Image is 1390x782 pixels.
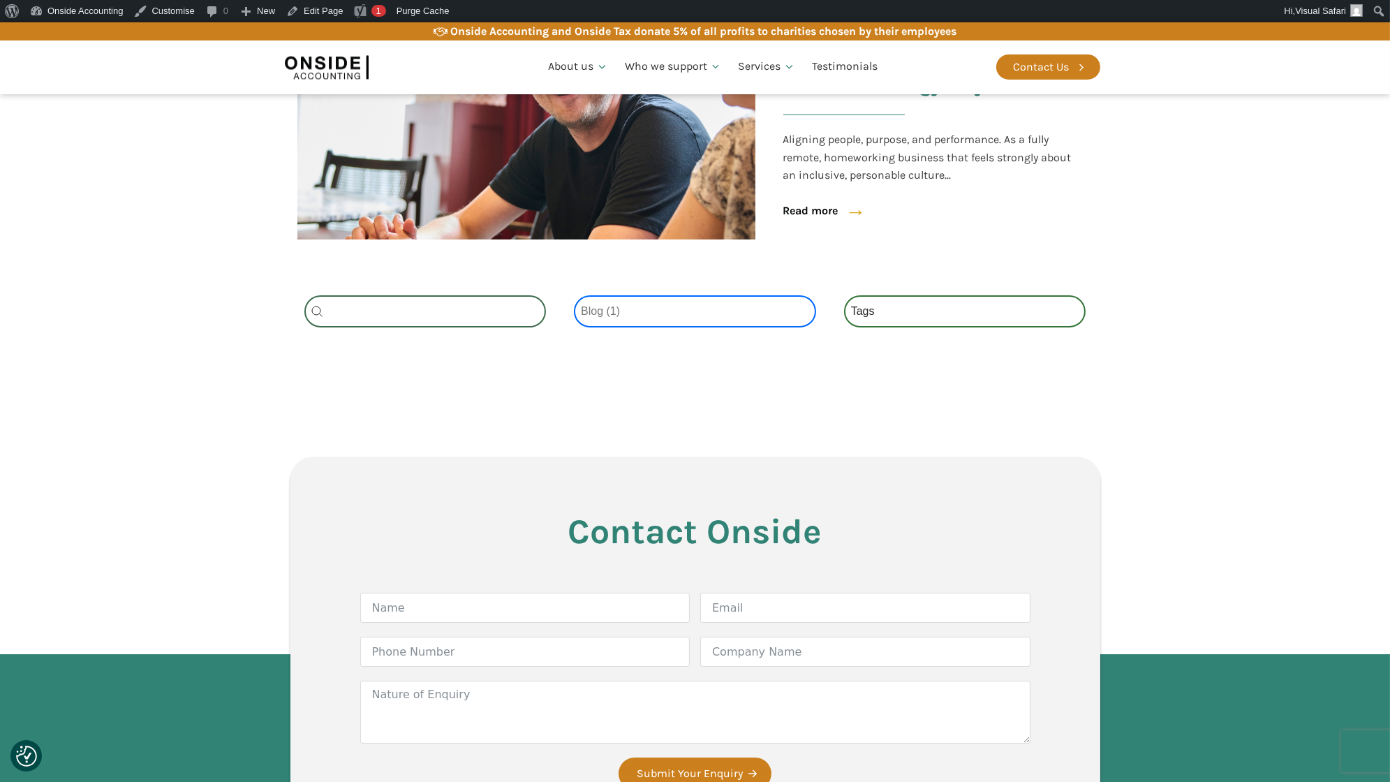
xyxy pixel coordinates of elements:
[451,22,957,40] div: Onside Accounting and Onside Tax donate 5% of all profits to charities chosen by their employees
[616,43,730,91] a: Who we support
[700,593,1030,623] input: Email
[783,202,838,220] a: Read more
[804,43,886,91] a: Testimonials
[285,51,369,83] img: Onside Accounting
[783,131,1079,184] span: Aligning people, purpose, and performance. As a fully remote, homeworking business that feels str...
[360,593,690,623] input: Name
[730,43,804,91] a: Services
[1295,6,1346,16] span: Visual Safari
[360,637,690,667] input: Phone Number
[360,681,1030,744] textarea: Nature of Enquiry
[376,6,380,16] span: 1
[783,73,1079,138] a: Onside Strategy Day
[540,43,616,91] a: About us
[360,512,1030,551] h3: Contact Onside
[700,637,1030,667] input: Company Name
[996,54,1100,80] a: Contact Us
[831,195,866,228] div: →
[16,746,37,767] button: Consent Preferences
[16,746,37,767] img: Revisit consent button
[1014,58,1070,76] div: Contact Us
